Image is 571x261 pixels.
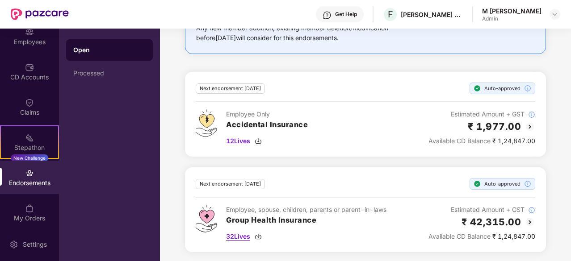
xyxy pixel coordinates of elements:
[428,232,535,241] div: ₹ 1,24,847.00
[470,83,535,94] div: Auto-approved
[25,169,34,178] img: svg+xml;base64,PHN2ZyBpZD0iRW5kb3JzZW1lbnRzIiB4bWxucz0iaHR0cDovL3d3dy53My5vcmcvMjAwMC9zdmciIHdpZH...
[226,119,308,131] h3: Accidental Insurance
[525,121,535,132] img: svg+xml;base64,PHN2ZyBpZD0iQmFjay0yMHgyMCIgeG1sbnM9Imh0dHA6Ly93d3cudzMub3JnLzIwMDAvc3ZnIiB3aWR0aD...
[226,232,250,241] span: 32 Lives
[20,240,50,249] div: Settings
[226,109,308,119] div: Employee Only
[482,15,542,22] div: Admin
[428,136,535,146] div: ₹ 1,24,847.00
[428,205,535,215] div: Estimated Amount + GST
[25,204,34,213] img: svg+xml;base64,PHN2ZyBpZD0iTXlfT3JkZXJzIiBkYXRhLW5hbWU9Ik15IE9yZGVycyIgeG1sbnM9Imh0dHA6Ly93d3cudz...
[196,23,416,43] div: Any new member addition, existing member deletion/modification before [DATE] will consider for th...
[73,70,146,77] div: Processed
[255,233,262,240] img: svg+xml;base64,PHN2ZyBpZD0iRG93bmxvYWQtMzJ4MzIiIHhtbG5zPSJodHRwOi8vd3d3LnczLm9yZy8yMDAwL3N2ZyIgd2...
[524,85,531,92] img: svg+xml;base64,PHN2ZyBpZD0iSW5mb18tXzMyeDMyIiBkYXRhLW5hbWU9IkluZm8gLSAzMngzMiIgeG1sbnM9Imh0dHA6Ly...
[462,215,521,229] h2: ₹ 42,315.00
[226,136,250,146] span: 12 Lives
[11,154,48,162] div: New Challenge
[196,179,265,189] div: Next endorsement [DATE]
[25,133,34,142] img: svg+xml;base64,PHN2ZyB4bWxucz0iaHR0cDovL3d3dy53My5vcmcvMjAwMC9zdmciIHdpZHRoPSIyMSIgaGVpZ2h0PSIyMC...
[335,11,357,18] div: Get Help
[551,11,558,18] img: svg+xml;base64,PHN2ZyBpZD0iRHJvcGRvd24tMzJ4MzIiIHhtbG5zPSJodHRwOi8vd3d3LnczLm9yZy8yMDAwL3N2ZyIgd2...
[388,9,393,20] span: F
[474,180,481,187] img: svg+xml;base64,PHN2ZyBpZD0iU3RlcC1Eb25lLTE2eDE2IiB4bWxucz0iaHR0cDovL3d3dy53My5vcmcvMjAwMC9zdmciIH...
[196,83,265,94] div: Next endorsement [DATE]
[25,98,34,107] img: svg+xml;base64,PHN2ZyBpZD0iQ2xhaW0iIHhtbG5zPSJodHRwOi8vd3d3LnczLm9yZy8yMDAwL3N2ZyIgd2lkdGg9IjIwIi...
[474,85,481,92] img: svg+xml;base64,PHN2ZyBpZD0iU3RlcC1Eb25lLTE2eDE2IiB4bWxucz0iaHR0cDovL3d3dy53My5vcmcvMjAwMC9zdmciIH...
[428,109,535,119] div: Estimated Amount + GST
[468,119,521,134] h2: ₹ 1,977.00
[524,180,531,187] img: svg+xml;base64,PHN2ZyBpZD0iSW5mb18tXzMyeDMyIiBkYXRhLW5hbWU9IkluZm8gLSAzMngzMiIgeG1sbnM9Imh0dHA6Ly...
[428,232,491,240] span: Available CD Balance
[226,205,386,215] div: Employee, spouse, children, parents or parent-in-laws
[25,63,34,72] img: svg+xml;base64,PHN2ZyBpZD0iQ0RfQWNjb3VudHMiIGRhdGEtbmFtZT0iQ0QgQWNjb3VudHMiIHhtbG5zPSJodHRwOi8vd3...
[528,111,535,118] img: svg+xml;base64,PHN2ZyBpZD0iSW5mb18tXzMyeDMyIiBkYXRhLW5hbWU9IkluZm8gLSAzMngzMiIgeG1sbnM9Imh0dHA6Ly...
[528,207,535,214] img: svg+xml;base64,PHN2ZyBpZD0iSW5mb18tXzMyeDMyIiBkYXRhLW5hbWU9IkluZm8gLSAzMngzMiIgeG1sbnM9Imh0dHA6Ly...
[25,28,34,37] img: svg+xml;base64,PHN2ZyBpZD0iRW1wbG95ZWVzIiB4bWxucz0iaHR0cDovL3d3dy53My5vcmcvMjAwMC9zdmciIHdpZHRoPS...
[226,215,386,226] h3: Group Health Insurance
[525,217,535,228] img: svg+xml;base64,PHN2ZyBpZD0iQmFjay0yMHgyMCIgeG1sbnM9Imh0dHA6Ly93d3cudzMub3JnLzIwMDAvc3ZnIiB3aWR0aD...
[255,137,262,145] img: svg+xml;base64,PHN2ZyBpZD0iRG93bmxvYWQtMzJ4MzIiIHhtbG5zPSJodHRwOi8vd3d3LnczLm9yZy8yMDAwL3N2ZyIgd2...
[9,240,18,249] img: svg+xml;base64,PHN2ZyBpZD0iU2V0dGluZy0yMHgyMCIgeG1sbnM9Imh0dHA6Ly93d3cudzMub3JnLzIwMDAvc3ZnIiB3aW...
[482,7,542,15] div: M [PERSON_NAME]
[323,11,332,20] img: svg+xml;base64,PHN2ZyBpZD0iSGVscC0zMngzMiIgeG1sbnM9Imh0dHA6Ly93d3cudzMub3JnLzIwMDAvc3ZnIiB3aWR0aD...
[196,109,217,137] img: svg+xml;base64,PHN2ZyB4bWxucz0iaHR0cDovL3d3dy53My5vcmcvMjAwMC9zdmciIHdpZHRoPSI0OS4zMjEiIGhlaWdodD...
[428,137,491,145] span: Available CD Balance
[196,205,217,232] img: svg+xml;base64,PHN2ZyB4bWxucz0iaHR0cDovL3d3dy53My5vcmcvMjAwMC9zdmciIHdpZHRoPSI0Ny43MTQiIGhlaWdodD...
[11,8,69,20] img: New Pazcare Logo
[470,178,535,190] div: Auto-approved
[1,143,58,152] div: Stepathon
[401,10,463,19] div: [PERSON_NAME] & [PERSON_NAME] Labs Private Limited
[73,46,146,54] div: Open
